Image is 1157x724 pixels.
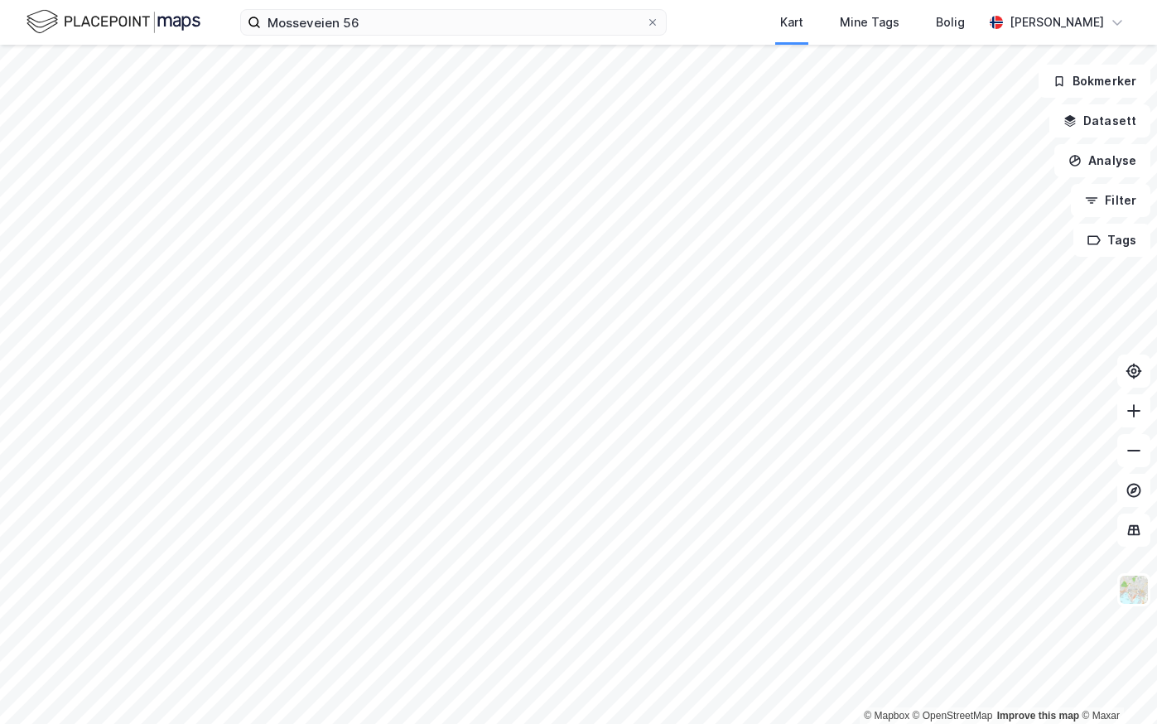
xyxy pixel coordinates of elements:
[913,710,993,722] a: OpenStreetMap
[1049,104,1150,138] button: Datasett
[997,710,1079,722] a: Improve this map
[1054,144,1150,177] button: Analyse
[780,12,803,32] div: Kart
[1074,644,1157,724] iframe: Chat Widget
[1073,224,1150,257] button: Tags
[1039,65,1150,98] button: Bokmerker
[864,710,909,722] a: Mapbox
[1010,12,1104,32] div: [PERSON_NAME]
[261,10,646,35] input: Søk på adresse, matrikkel, gårdeiere, leietakere eller personer
[936,12,965,32] div: Bolig
[840,12,899,32] div: Mine Tags
[1118,574,1150,606] img: Z
[1071,184,1150,217] button: Filter
[27,7,200,36] img: logo.f888ab2527a4732fd821a326f86c7f29.svg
